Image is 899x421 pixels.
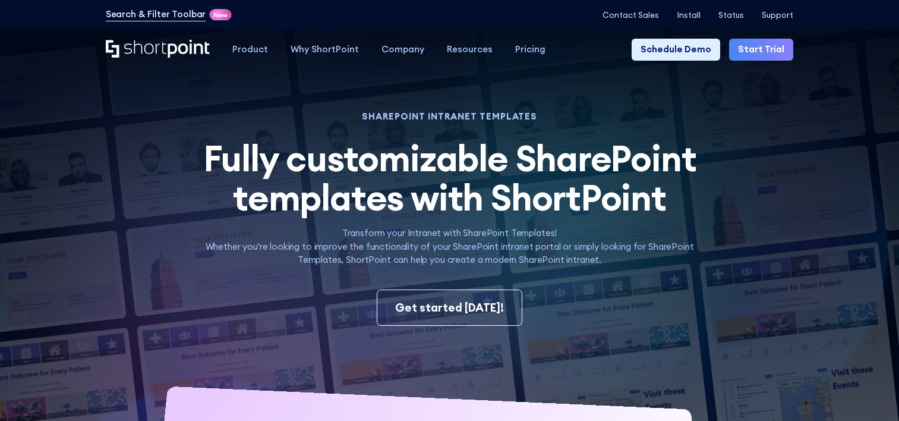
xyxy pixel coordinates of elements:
a: Start Trial [729,39,793,61]
a: Why ShortPoint [279,39,370,61]
p: Transform your Intranet with SharePoint Templates! Whether you're looking to improve the function... [187,227,712,267]
a: Support [762,11,793,20]
h1: SHAREPOINT INTRANET TEMPLATES [187,112,712,120]
div: Company [381,43,424,56]
a: Home [106,40,210,59]
a: Get started [DATE]! [377,290,523,326]
div: Pricing [515,43,545,56]
a: Search & Filter Toolbar [106,8,206,21]
a: Company [370,39,436,61]
span: Fully customizable SharePoint templates with ShortPoint [203,135,696,221]
a: Install [677,11,701,20]
a: Pricing [504,39,557,61]
div: Get started [DATE]! [395,299,504,316]
a: Product [222,39,280,61]
div: Why ShortPoint [291,43,359,56]
a: Schedule Demo [632,39,720,61]
a: Status [718,11,744,20]
a: Resources [436,39,504,61]
a: Contact Sales [603,11,659,20]
div: Resources [447,43,493,56]
div: Product [232,43,268,56]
